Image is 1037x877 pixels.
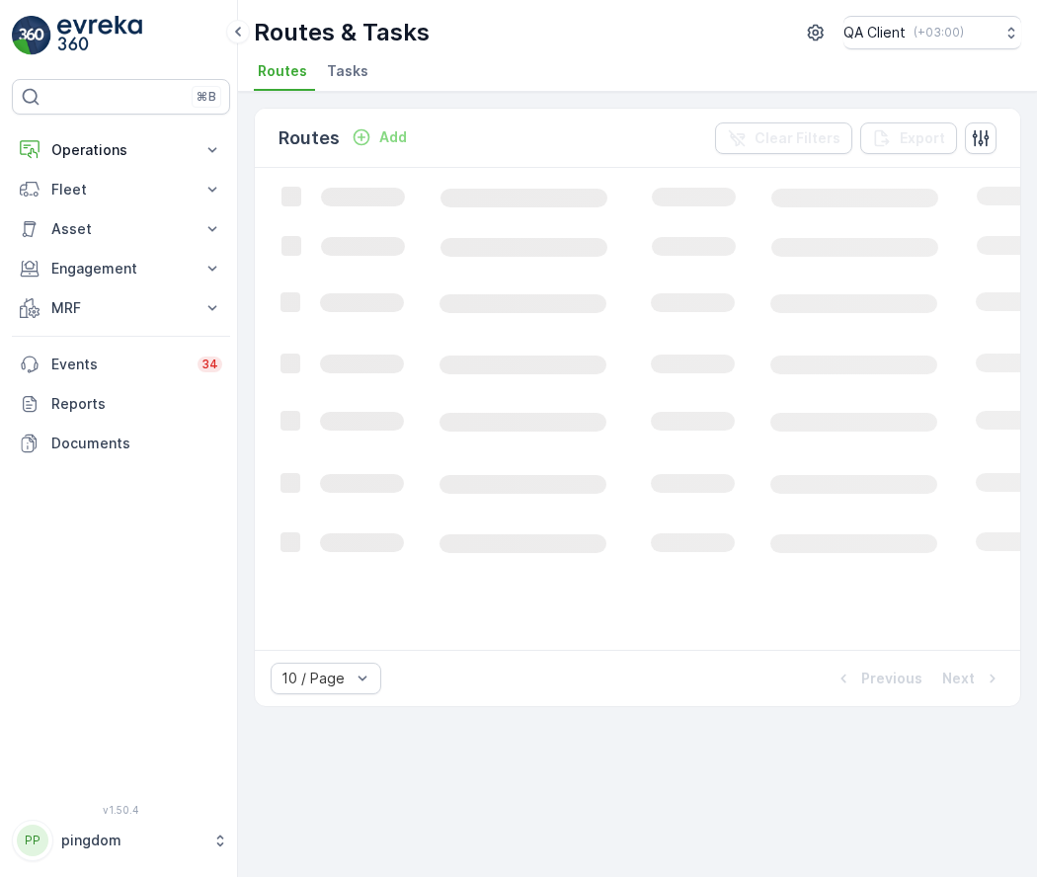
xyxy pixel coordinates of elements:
button: Next [940,667,1004,690]
button: MRF [12,288,230,328]
p: pingdom [61,831,202,850]
p: Reports [51,394,222,414]
p: Routes & Tasks [254,17,430,48]
p: Asset [51,219,191,239]
button: Operations [12,130,230,170]
button: Engagement [12,249,230,288]
img: logo_light-DOdMpM7g.png [57,16,142,55]
span: Tasks [327,61,368,81]
p: Fleet [51,180,191,199]
p: 34 [201,357,218,372]
p: ⌘B [197,89,216,105]
p: ( +03:00 ) [914,25,964,40]
img: logo [12,16,51,55]
button: PPpingdom [12,820,230,861]
button: QA Client(+03:00) [843,16,1021,49]
p: Operations [51,140,191,160]
button: Clear Filters [715,122,852,154]
a: Reports [12,384,230,424]
button: Previous [832,667,924,690]
p: Export [900,128,945,148]
button: Fleet [12,170,230,209]
p: Events [51,355,186,374]
p: Clear Filters [755,128,840,148]
button: Export [860,122,957,154]
p: Add [379,127,407,147]
p: Routes [279,124,340,152]
a: Events34 [12,345,230,384]
p: Documents [51,434,222,453]
div: PP [17,825,48,856]
p: MRF [51,298,191,318]
span: v 1.50.4 [12,804,230,816]
p: Next [942,669,975,688]
button: Add [344,125,415,149]
button: Asset [12,209,230,249]
a: Documents [12,424,230,463]
p: Previous [861,669,922,688]
p: Engagement [51,259,191,279]
p: QA Client [843,23,906,42]
span: Routes [258,61,307,81]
